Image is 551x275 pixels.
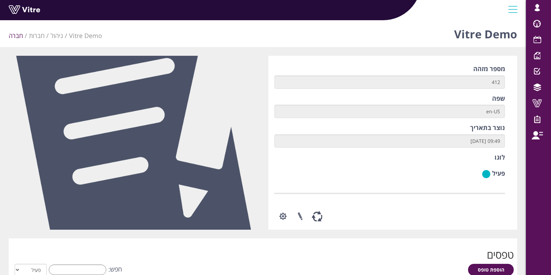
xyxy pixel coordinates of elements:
[29,31,45,40] a: חברות
[473,64,505,74] label: מספר מזהה
[47,265,122,275] label: חפש:
[454,17,517,47] h1: Vitre Demo
[69,31,102,40] a: Vitre Demo
[9,31,29,40] li: חברה
[478,266,504,273] span: הוספת טופס
[492,94,505,103] label: שפה
[51,31,69,40] li: ניהול
[12,249,514,260] h2: טפסים
[492,169,505,178] label: פעיל
[470,123,505,132] label: נוצר בתאריך
[482,170,490,178] img: yes
[49,265,106,275] input: חפש:
[495,153,505,162] label: לוגו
